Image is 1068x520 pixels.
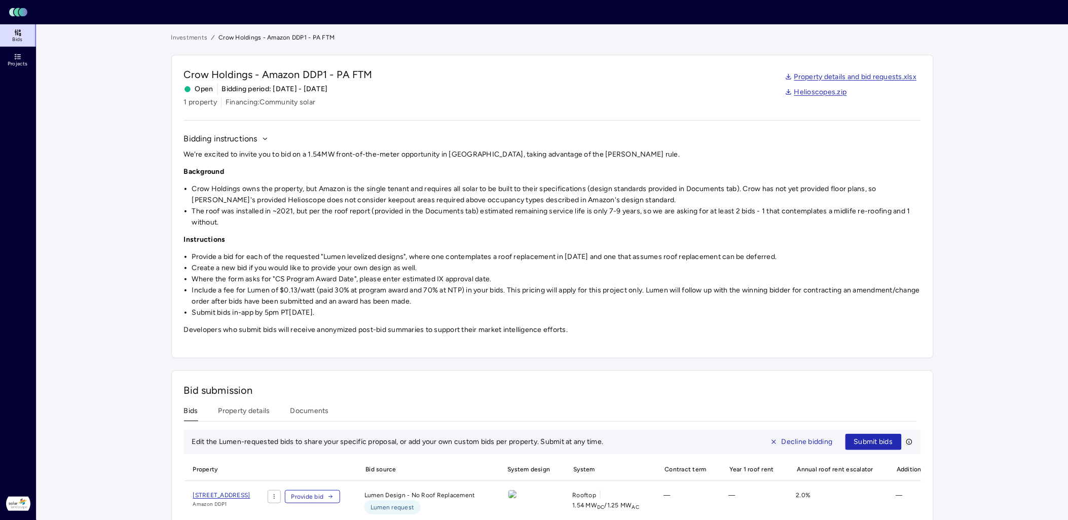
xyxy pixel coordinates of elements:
[192,437,604,446] span: Edit the Lumen-requested bids to share your specific proposal, or add your own custom bids per pr...
[854,436,893,448] span: Submit bids
[193,492,250,499] span: [STREET_ADDRESS]
[192,206,921,228] li: The roof was installed in ~2021, but per the roof report (provided in the Documents tab) estimate...
[632,504,640,510] sub: AC
[192,263,921,274] li: Create a new bid if you would like to provide your own design as well.
[371,502,414,512] span: Lumen request
[12,36,22,43] span: Bids
[573,500,640,510] span: 1.54 MW / 1.25 MW
[721,490,780,514] div: —
[218,405,270,421] button: Property details
[291,492,324,502] span: Provide bid
[888,490,981,514] div: —
[721,458,780,480] span: Year 1 roof rent
[192,285,921,307] li: Include a fee for Lumen of $0.13/watt (paid 30% at program award and 70% at NTP) in your bids. Th...
[184,324,921,336] p: Developers who submit bids will receive anonymized post-bid summaries to support their market int...
[226,97,315,108] span: Financing: Community solar
[184,235,226,244] strong: Instructions
[788,458,880,480] span: Annual roof rent escalator
[785,71,917,83] a: Property details and bid requests.xlsx
[285,490,341,503] button: Provide bid
[184,167,225,176] strong: Background
[192,307,921,318] li: Submit bids in-app by 5pm PT[DATE].
[573,490,597,500] span: Rooftop
[184,67,373,82] span: Crow Holdings - Amazon DDP1 - PA FTM
[184,384,253,396] span: Bid submission
[356,490,490,514] div: Lumen Design - No Roof Replacement
[356,458,490,480] span: Bid source
[8,61,27,67] span: Projects
[193,490,250,500] a: [STREET_ADDRESS]
[888,458,981,480] span: Additional yearly payments
[508,490,517,498] img: view
[171,32,208,43] a: Investments
[655,458,712,480] span: Contract term
[655,490,712,514] div: —
[782,436,833,448] span: Decline bidding
[845,434,902,450] button: Submit bids
[218,32,335,43] span: Crow Holdings - Amazon DDP1 - PA FTM
[785,87,847,98] a: Helioscopes.zip
[788,490,880,514] div: 2.0%
[192,274,921,285] li: Where the form asks for "CS Program Award Date", please enter estimated IX approval date.
[222,84,328,95] span: Bidding period: [DATE] - [DATE]
[184,133,257,145] span: Bidding instructions
[597,504,605,510] sub: DC
[184,133,269,145] button: Bidding instructions
[192,183,921,206] li: Crow Holdings owns the property, but Amazon is the single tenant and requires all solar to be bui...
[184,84,213,95] span: Open
[498,458,556,480] span: System design
[762,434,841,450] button: Decline bidding
[565,458,648,480] span: System
[171,32,934,43] nav: breadcrumb
[184,97,217,108] span: 1 property
[193,500,250,508] span: Amazon DDP1
[184,405,198,421] button: Bids
[192,251,921,263] li: Provide a bid for each of the requested "Lumen levelized designs", where one contemplates a roof ...
[184,149,921,160] p: We're excited to invite you to bid on a 1.54MW front-of-the-meter opportunity in [GEOGRAPHIC_DATA...
[184,458,251,480] span: Property
[6,492,30,516] img: Solar Landscape
[290,405,329,421] button: Documents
